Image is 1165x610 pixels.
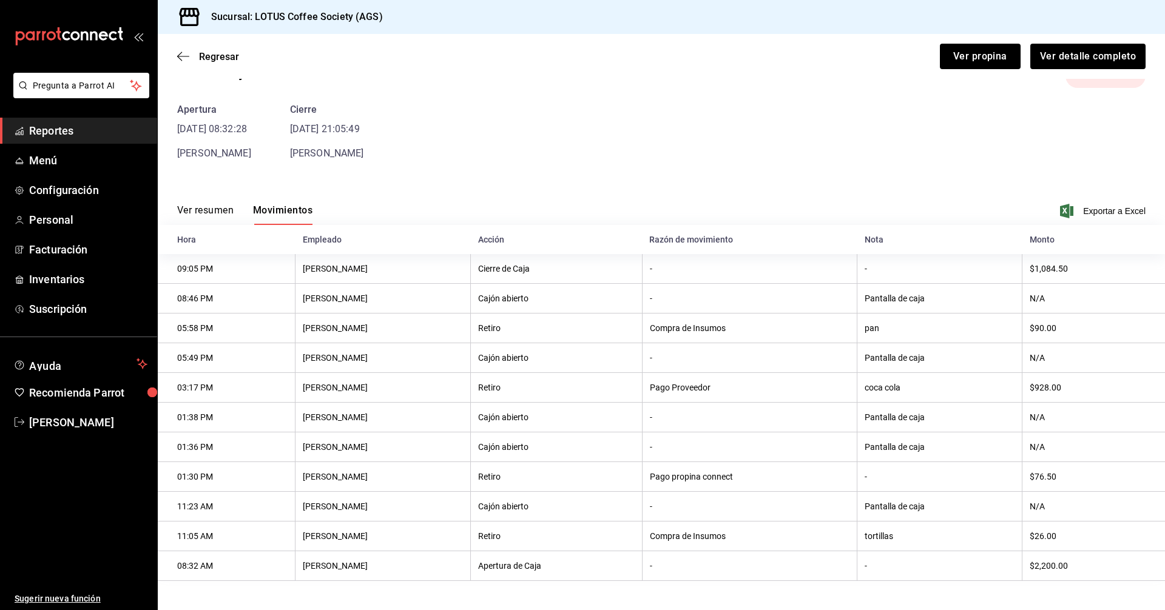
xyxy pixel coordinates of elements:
[13,73,149,98] button: Pregunta a Parrot AI
[1022,373,1165,403] th: $928.00
[295,551,471,581] th: [PERSON_NAME]
[471,254,643,284] th: Cierre de Caja
[471,343,643,373] th: Cajón abierto
[1022,284,1165,313] th: N/A
[1022,343,1165,373] th: N/A
[1062,204,1146,218] button: Exportar a Excel
[642,284,857,313] th: -
[295,521,471,551] th: [PERSON_NAME]
[177,51,239,62] button: Regresar
[642,313,857,343] th: Compra de Insumos
[29,357,132,371] span: Ayuda
[642,225,857,254] th: Razón de movimiento
[33,79,130,92] span: Pregunta a Parrot AI
[29,182,147,198] span: Configuración
[290,122,364,136] time: [DATE] 21:05:49
[857,432,1022,462] th: Pantalla de caja
[177,102,251,117] div: Apertura
[471,492,643,521] th: Cajón abierto
[642,521,857,551] th: Compra de Insumos
[1030,44,1146,69] button: Ver detalle completo
[857,492,1022,521] th: Pantalla de caja
[642,343,857,373] th: -
[857,225,1022,254] th: Nota
[940,44,1021,69] button: Ver propina
[642,551,857,581] th: -
[295,254,471,284] th: [PERSON_NAME]
[642,373,857,403] th: Pago Proveedor
[253,204,312,225] button: Movimientos
[158,403,295,432] th: 01:38 PM
[158,343,295,373] th: 05:49 PM
[295,284,471,313] th: [PERSON_NAME]
[295,313,471,343] th: [PERSON_NAME]
[177,204,312,225] div: navigation tabs
[642,462,857,492] th: Pago propina connect
[158,284,295,313] th: 08:46 PM
[29,212,147,228] span: Personal
[158,462,295,492] th: 01:30 PM
[642,403,857,432] th: -
[857,551,1022,581] th: -
[857,521,1022,551] th: tortillas
[158,432,295,462] th: 01:36 PM
[1022,492,1165,521] th: N/A
[158,492,295,521] th: 11:23 AM
[29,122,147,139] span: Reportes
[642,492,857,521] th: -
[857,403,1022,432] th: Pantalla de caja
[1022,403,1165,432] th: N/A
[857,373,1022,403] th: coca cola
[295,403,471,432] th: [PERSON_NAME]
[29,384,147,401] span: Recomienda Parrot
[857,462,1022,492] th: -
[158,254,295,284] th: 09:05 PM
[158,551,295,581] th: 08:32 AM
[295,343,471,373] th: [PERSON_NAME]
[29,301,147,317] span: Suscripción
[642,432,857,462] th: -
[471,551,643,581] th: Apertura de Caja
[295,373,471,403] th: [PERSON_NAME]
[29,152,147,169] span: Menú
[1022,225,1165,254] th: Monto
[857,313,1022,343] th: pan
[1022,551,1165,581] th: $2,200.00
[177,122,251,136] time: [DATE] 08:32:28
[1022,254,1165,284] th: $1,084.50
[471,284,643,313] th: Cajón abierto
[8,88,149,101] a: Pregunta a Parrot AI
[201,10,383,24] h3: Sucursal: LOTUS Coffee Society (AGS)
[857,254,1022,284] th: -
[471,225,643,254] th: Acción
[158,373,295,403] th: 03:17 PM
[29,414,147,431] span: [PERSON_NAME]
[857,284,1022,313] th: Pantalla de caja
[295,225,471,254] th: Empleado
[177,147,251,159] span: [PERSON_NAME]
[295,432,471,462] th: [PERSON_NAME]
[158,313,295,343] th: 05:58 PM
[158,225,295,254] th: Hora
[471,462,643,492] th: Retiro
[642,254,857,284] th: -
[471,373,643,403] th: Retiro
[471,313,643,343] th: Retiro
[177,204,234,225] button: Ver resumen
[1022,521,1165,551] th: $26.00
[133,32,143,41] button: open_drawer_menu
[1022,432,1165,462] th: N/A
[1022,313,1165,343] th: $90.00
[15,592,147,605] span: Sugerir nueva función
[471,432,643,462] th: Cajón abierto
[471,403,643,432] th: Cajón abierto
[290,147,364,159] span: [PERSON_NAME]
[158,521,295,551] th: 11:05 AM
[295,492,471,521] th: [PERSON_NAME]
[471,521,643,551] th: Retiro
[290,102,364,117] div: Cierre
[199,51,239,62] span: Regresar
[29,241,147,258] span: Facturación
[1022,462,1165,492] th: $76.50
